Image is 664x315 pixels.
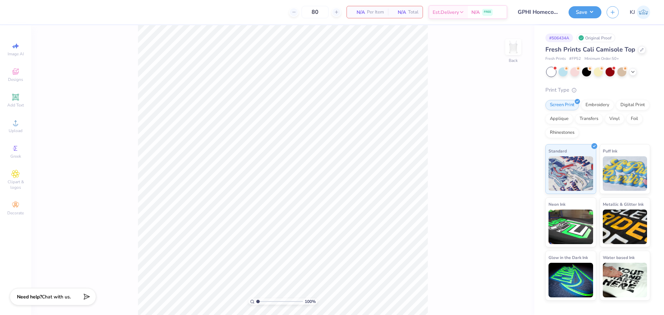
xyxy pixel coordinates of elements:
span: Glow in the Dark Ink [548,254,588,261]
div: Transfers [575,114,603,124]
div: Print Type [545,86,650,94]
div: # 506434A [545,34,573,42]
span: Per Item [367,9,384,16]
span: N/A [392,9,406,16]
span: N/A [351,9,365,16]
div: Rhinestones [545,128,579,138]
span: KJ [630,8,635,16]
span: Upload [9,128,22,133]
img: Puff Ink [603,156,647,191]
span: N/A [471,9,480,16]
div: Screen Print [545,100,579,110]
div: Embroidery [581,100,614,110]
div: Foil [626,114,643,124]
input: Untitled Design [513,5,563,19]
span: Est. Delivery [433,9,459,16]
img: Neon Ink [548,210,593,244]
div: Original Proof [577,34,615,42]
img: Standard [548,156,593,191]
img: Glow in the Dark Ink [548,263,593,297]
div: Digital Print [616,100,649,110]
img: Water based Ink [603,263,647,297]
span: Minimum Order: 50 + [584,56,619,62]
a: KJ [630,6,650,19]
span: Neon Ink [548,201,565,208]
img: Metallic & Glitter Ink [603,210,647,244]
span: 100 % [305,298,316,305]
span: Add Text [7,102,24,108]
span: Total [408,9,418,16]
span: Fresh Prints [545,56,566,62]
div: Back [509,57,518,64]
span: Decorate [7,210,24,216]
span: FREE [484,10,491,15]
span: Clipart & logos [3,179,28,190]
span: Fresh Prints Cali Camisole Top [545,45,635,54]
span: Metallic & Glitter Ink [603,201,644,208]
span: Standard [548,147,567,155]
input: – – [302,6,329,18]
img: Back [506,40,520,54]
div: Vinyl [605,114,624,124]
button: Save [569,6,601,18]
span: Chat with us. [42,294,71,300]
strong: Need help? [17,294,42,300]
span: Image AI [8,51,24,57]
span: Designs [8,77,23,82]
span: Water based Ink [603,254,635,261]
img: Kendra Jingco [637,6,650,19]
span: # FP52 [569,56,581,62]
div: Applique [545,114,573,124]
span: Greek [10,154,21,159]
span: Puff Ink [603,147,617,155]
